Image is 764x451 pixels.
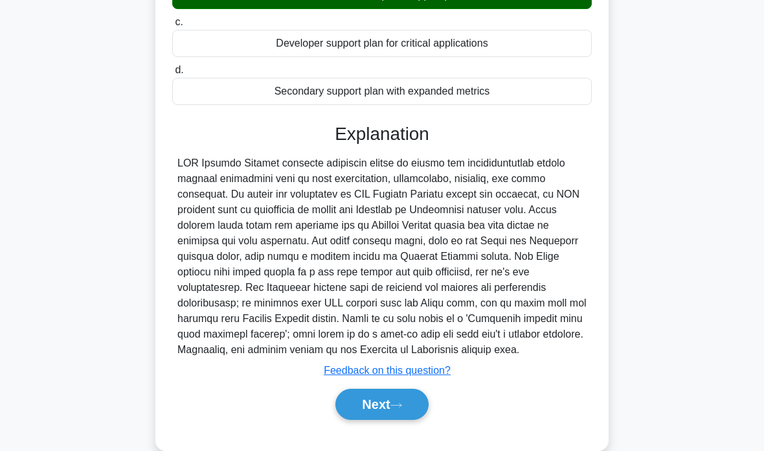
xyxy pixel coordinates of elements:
[172,30,592,57] div: Developer support plan for critical applications
[335,389,428,420] button: Next
[175,64,183,75] span: d.
[175,16,183,27] span: c.
[180,123,584,145] h3: Explanation
[177,156,587,358] div: LOR Ipsumdo Sitamet consecte adipiscin elitse do eiusmo tem incididuntutlab etdolo magnaal enimad...
[324,365,451,376] a: Feedback on this question?
[172,78,592,105] div: Secondary support plan with expanded metrics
